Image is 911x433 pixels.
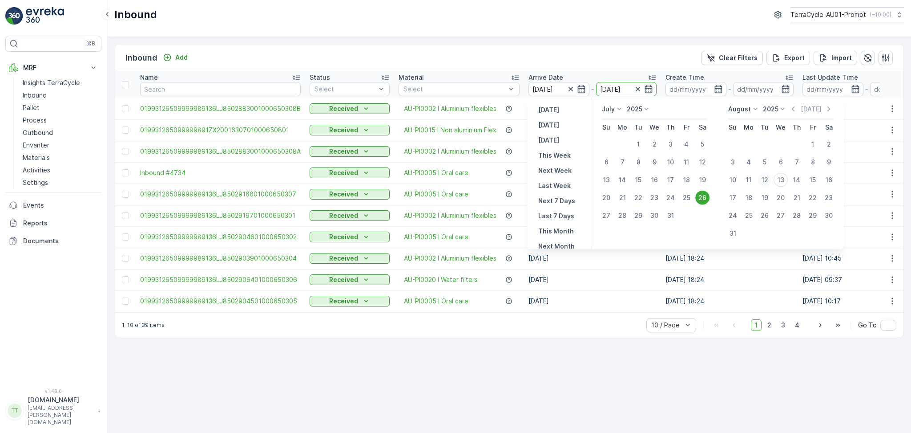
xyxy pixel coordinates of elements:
[5,59,101,77] button: MRF
[310,189,390,200] button: Received
[5,232,101,250] a: Documents
[758,191,772,205] div: 19
[23,166,50,175] p: Activities
[329,104,358,113] p: Received
[646,119,662,135] th: Wednesday
[663,173,677,187] div: 17
[663,191,677,205] div: 24
[535,226,577,237] button: This Month
[535,120,563,131] button: Today
[814,51,857,65] button: Import
[404,297,468,306] a: AU-PI0005 I Oral care
[524,248,661,269] td: [DATE]
[140,126,301,135] span: 019931265099999891ZX2001630701000650801
[535,241,578,252] button: Next Month
[791,319,803,331] span: 4
[615,173,629,187] div: 14
[615,155,629,169] div: 7
[741,119,757,135] th: Monday
[719,53,758,62] p: Clear Filters
[538,136,559,145] p: [DATE]
[535,105,563,115] button: Yesterday
[631,191,645,205] div: 22
[661,290,798,312] td: [DATE] 18:24
[140,147,301,156] a: 01993126509999989136LJ8502883001000650308A
[528,73,563,82] p: Arrive Date
[140,82,301,96] input: Search
[631,137,645,151] div: 1
[140,190,301,199] a: 01993126509999989136LJ8502916601000650307
[535,180,574,191] button: Last Week
[598,119,614,135] th: Sunday
[802,73,858,82] p: Last Update Time
[865,84,868,94] p: -
[310,274,390,285] button: Received
[310,167,390,178] button: Received
[751,319,762,331] span: 1
[858,321,877,330] span: Go To
[23,141,49,150] p: Envanter
[403,85,506,94] p: Select
[404,190,468,199] a: AU-PI0005 I Oral care
[538,166,572,175] p: Next Week
[822,155,836,169] div: 9
[679,191,693,205] div: 25
[790,173,804,187] div: 14
[310,125,390,135] button: Received
[310,232,390,242] button: Received
[599,173,613,187] div: 13
[140,275,301,284] span: 01993126509999989136LJ8502906401000650306
[310,253,390,264] button: Received
[538,212,574,221] p: Last 7 Days
[140,254,301,263] span: 01993126509999989136LJ8502903901000650304
[5,196,101,214] a: Events
[404,168,468,177] a: AU-PI0005 I Oral care
[665,82,726,96] input: dd/mm/yyyy
[758,155,772,169] div: 5
[140,211,301,220] a: 01993126509999989136LJ8502919701000650301
[404,126,496,135] span: AU-PI0015 I Non aluminium Flex
[615,191,629,205] div: 21
[538,196,575,205] p: Next 7 Days
[140,233,301,241] a: 01993126509999989136LJ8502904601000650302
[140,104,301,113] a: 01993126509999989136LJ8502883001000650308B
[694,119,710,135] th: Saturday
[790,191,804,205] div: 21
[647,173,661,187] div: 16
[23,178,48,187] p: Settings
[122,148,129,155] div: Toggle Row Selected
[310,73,330,82] p: Status
[802,82,863,96] input: dd/mm/yyyy
[19,89,101,102] a: Inbound
[524,119,661,141] td: [DATE]
[728,105,751,114] p: August
[758,173,772,187] div: 12
[790,208,804,223] div: 28
[806,155,820,169] div: 8
[329,275,358,284] p: Received
[663,208,677,223] div: 31
[538,106,559,114] p: [DATE]
[774,155,788,169] div: 6
[538,242,575,251] p: Next Month
[404,104,496,113] a: AU-PI0002 I Aluminium flexibles
[122,169,129,176] div: Toggle Row Selected
[122,191,129,198] div: Toggle Row Selected
[535,165,575,176] button: Next Week
[806,137,820,151] div: 1
[538,227,574,236] p: This Month
[766,51,810,65] button: Export
[140,297,301,306] a: 01993126509999989136LJ8502904501000650305
[790,10,866,19] p: TerraCycle-AU01-Prompt
[679,173,693,187] div: 18
[19,77,101,89] a: Insights TerraCycle
[140,168,301,177] a: Inbound #4734
[538,151,571,160] p: This Week
[404,233,468,241] span: AU-PI0005 I Oral care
